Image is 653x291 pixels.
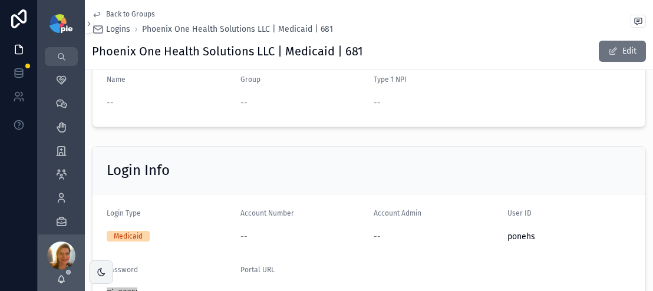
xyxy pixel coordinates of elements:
[92,9,155,19] a: Back to Groups
[50,14,72,33] img: App logo
[142,24,333,35] a: Phoenix One Health Solutions LLC | Medicaid | 681
[240,75,260,84] span: Group
[107,266,138,274] span: Password
[240,209,294,217] span: Account Number
[92,43,363,59] h1: Phoenix One Health Solutions LLC | Medicaid | 681
[374,209,421,217] span: Account Admin
[92,24,130,35] a: Logins
[107,209,141,217] span: Login Type
[374,97,381,109] span: --
[374,75,407,84] span: Type 1 NPI
[599,41,646,62] button: Edit
[240,231,248,243] span: --
[507,209,532,217] span: User ID
[107,161,170,180] h2: Login Info
[38,66,85,234] div: scrollable content
[374,231,381,243] span: --
[107,75,126,84] span: Name
[114,231,143,242] div: Medicaid
[106,9,155,19] span: Back to Groups
[106,24,130,35] span: Logins
[240,266,275,274] span: Portal URL
[240,97,248,109] span: --
[107,97,114,109] span: --
[507,231,632,243] span: ponehs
